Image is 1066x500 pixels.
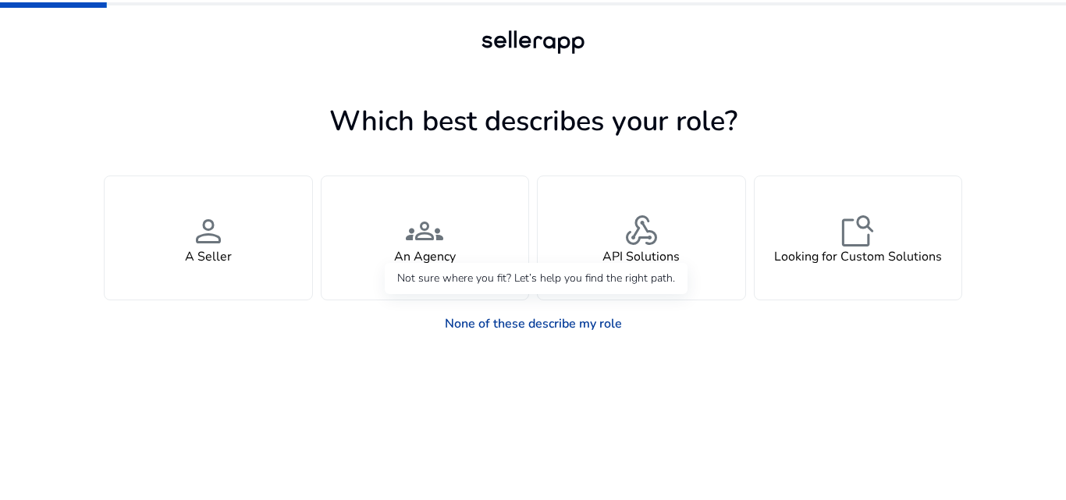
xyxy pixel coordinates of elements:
[104,105,962,138] h1: Which best describes your role?
[385,263,688,294] div: Not sure where you fit? Let’s help you find the right path.
[754,176,963,300] button: feature_searchLooking for Custom Solutions
[774,250,942,264] h4: Looking for Custom Solutions
[394,250,456,264] h4: An Agency
[321,176,530,300] button: groupsAn Agency
[406,212,443,250] span: groups
[104,176,313,300] button: personA Seller
[839,212,876,250] span: feature_search
[185,250,232,264] h4: A Seller
[602,250,680,264] h4: API Solutions
[537,176,746,300] button: webhookAPI Solutions
[623,212,660,250] span: webhook
[190,212,227,250] span: person
[432,308,634,339] a: None of these describe my role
